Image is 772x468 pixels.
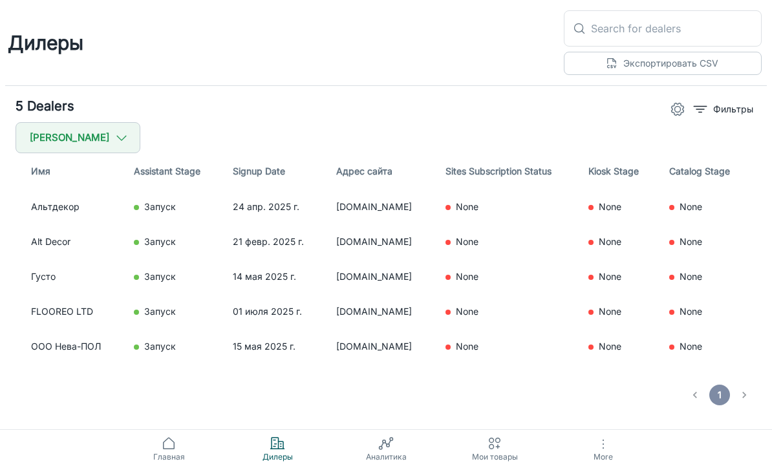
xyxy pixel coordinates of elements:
th: Signup Date [222,153,326,189]
td: [DOMAIN_NAME] [326,259,434,294]
td: 21 февр. 2025 г. [222,224,326,259]
td: None [435,224,579,259]
td: None [578,329,658,364]
td: Alt Decor [16,224,123,259]
th: Sites Subscription Status [435,153,579,189]
td: None [659,294,756,329]
td: None [659,329,756,364]
td: Запуск [123,294,222,329]
th: Assistant Stage [123,153,222,189]
td: None [659,224,756,259]
td: ООО Нева-ПОЛ [16,329,123,364]
td: Запуск [123,259,222,294]
td: None [578,294,658,329]
td: [DOMAIN_NAME] [326,329,434,364]
button: [PERSON_NAME] [16,122,140,153]
input: Search for dealers [591,10,762,47]
td: Запуск [123,329,222,364]
td: Альтдекор [16,189,123,224]
td: None [435,329,579,364]
td: None [578,189,658,224]
p: Фильтры [713,102,753,116]
span: Дилеры [231,451,324,463]
td: None [435,294,579,329]
th: Kiosk Stage [578,153,658,189]
td: 24 апр. 2025 г. [222,189,326,224]
span: Аналитика [339,451,433,463]
td: Запуск [123,189,222,224]
td: 14 мая 2025 г. [222,259,326,294]
td: [DOMAIN_NAME] [326,294,434,329]
td: None [578,224,658,259]
th: Адрес сайта [326,153,434,189]
td: [DOMAIN_NAME] [326,189,434,224]
button: page 1 [709,385,730,405]
a: Мои товары [440,430,549,468]
td: Запуск [123,224,222,259]
td: 15 мая 2025 г. [222,329,326,364]
td: 01 июля 2025 г. [222,294,326,329]
span: Главная [122,451,215,463]
a: Главная [114,430,223,468]
h1: Дилеры [8,28,83,58]
nav: pagination navigation [683,385,756,405]
button: filter [691,99,756,120]
span: More [557,452,650,462]
a: Аналитика [332,430,440,468]
button: Экспортировать CSV [564,52,762,75]
td: None [435,259,579,294]
th: Имя [16,153,123,189]
td: [DOMAIN_NAME] [326,224,434,259]
button: More [549,430,658,468]
td: FLOOREO LTD [16,294,123,329]
h5: 5 Dealers [16,96,74,117]
td: None [578,259,658,294]
a: Дилеры [223,430,332,468]
td: Густо [16,259,123,294]
button: settings [665,96,691,122]
td: None [659,189,756,224]
th: Catalog Stage [659,153,756,189]
span: Мои товары [448,451,541,463]
td: None [435,189,579,224]
td: None [659,259,756,294]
